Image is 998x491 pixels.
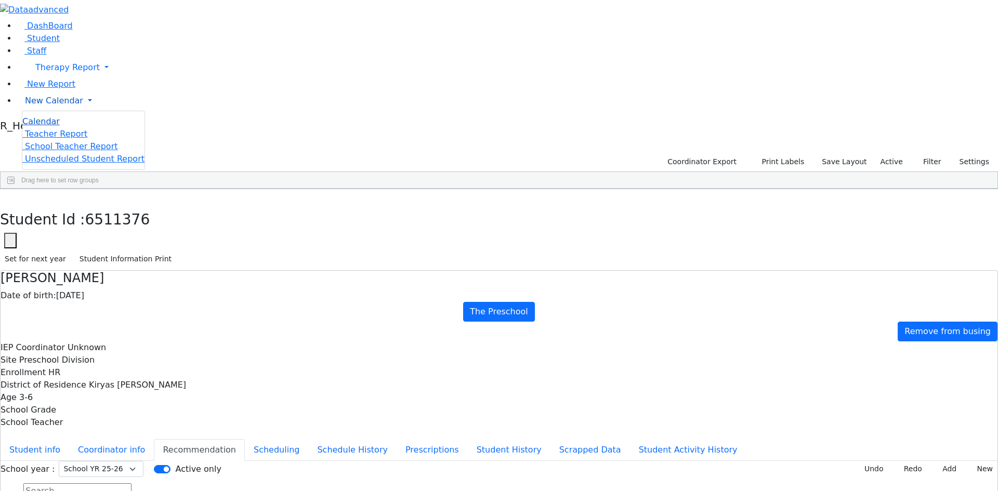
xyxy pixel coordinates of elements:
[48,367,60,377] span: HR
[661,154,741,170] button: Coordinator Export
[397,439,468,461] button: Prescriptions
[25,141,117,151] span: School Teacher Report
[463,302,535,322] a: The Preschool
[1,289,997,302] div: [DATE]
[35,62,100,72] span: Therapy Report
[1,404,56,416] label: School Grade
[22,116,60,126] span: Calendar
[27,33,60,43] span: Student
[898,322,997,341] a: Remove from busing
[27,21,73,31] span: DashBoard
[19,392,33,402] span: 3-6
[75,251,176,267] button: Student Information Print
[853,461,888,477] button: Undo
[21,177,99,184] span: Drag here to set row groups
[1,354,17,366] label: Site
[931,461,961,477] button: Add
[1,289,56,302] label: Date of birth:
[69,439,154,461] button: Coordinator info
[1,391,17,404] label: Age
[22,111,145,170] ul: Therapy Report
[25,154,145,164] span: Unscheduled Student Report
[17,90,998,111] a: New Calendar
[876,154,908,170] label: Active
[17,33,60,43] a: Student
[1,439,69,461] button: Student info
[25,96,83,105] span: New Calendar
[17,46,46,56] a: Staff
[1,463,55,475] label: School year :
[468,439,550,461] button: Student History
[85,211,150,228] span: 6511376
[1,341,65,354] label: IEP Coordinator
[22,141,117,151] a: School Teacher Report
[27,46,46,56] span: Staff
[175,463,221,475] label: Active only
[19,355,95,365] span: Preschool Division
[910,154,946,170] button: Filter
[245,439,308,461] button: Scheduling
[1,366,46,379] label: Enrollment
[750,154,809,170] button: Print Labels
[965,461,997,477] button: New
[892,461,927,477] button: Redo
[22,129,87,139] a: Teacher Report
[904,326,991,336] span: Remove from busing
[22,115,60,128] a: Calendar
[308,439,397,461] button: Schedule History
[27,79,75,89] span: New Report
[22,154,145,164] a: Unscheduled Student Report
[154,439,245,461] button: Recommendation
[550,439,630,461] button: Scrapped Data
[17,79,75,89] a: New Report
[17,57,998,78] a: Therapy Report
[68,342,106,352] span: Unknown
[1,416,63,429] label: School Teacher
[1,271,997,286] h4: [PERSON_NAME]
[17,21,73,31] a: DashBoard
[25,129,87,139] span: Teacher Report
[630,439,746,461] button: Student Activity History
[946,154,994,170] button: Settings
[1,379,86,391] label: District of Residence
[817,154,871,170] button: Save Layout
[89,380,186,390] span: Kiryas [PERSON_NAME]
